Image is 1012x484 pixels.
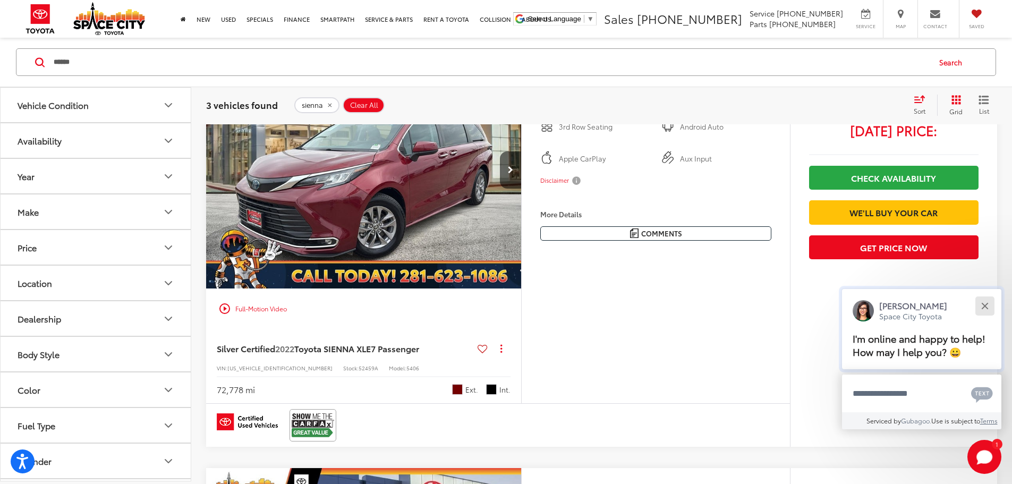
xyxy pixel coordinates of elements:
[1,444,192,478] button: CylinderCylinder
[842,289,1001,429] div: Close[PERSON_NAME]Space City ToyotaI'm online and happy to help! How may I help you? 😀Type your m...
[923,23,947,30] span: Contact
[914,106,925,115] span: Sort
[528,15,581,23] span: Select Language
[777,8,843,19] span: [PHONE_NUMBER]
[465,385,478,395] span: Ext.
[18,349,59,359] div: Body Style
[275,342,294,354] span: 2022
[18,313,61,324] div: Dealership
[680,122,771,132] span: Android Auto
[528,15,594,23] a: Select Language​
[343,97,385,113] button: Clear All
[979,106,989,115] span: List
[1,337,192,371] button: Body StyleBody Style
[500,344,502,353] span: dropdown dots
[842,375,1001,413] textarea: Type your message
[967,440,1001,474] button: Toggle Chat Window
[294,342,371,354] span: Toyota SIENNA XLE
[630,228,639,237] img: Comments
[929,49,977,75] button: Search
[965,23,988,30] span: Saved
[53,49,929,75] input: Search by Make, Model, or Keyword
[18,385,40,395] div: Color
[162,206,175,218] div: Make
[559,154,650,164] span: Apple CarPlay
[866,416,901,425] span: Serviced by
[854,23,878,30] span: Service
[750,19,767,29] span: Parts
[973,294,996,317] button: Close
[227,364,333,372] span: [US_VEHICLE_IDENTIFICATION_NUMBER]
[901,416,931,425] a: Gubagoo.
[937,95,971,116] button: Grid View
[853,332,985,359] span: I'm online and happy to help! How may I help you? 😀
[18,420,55,430] div: Fuel Type
[889,23,912,30] span: Map
[359,364,378,372] span: 52459A
[540,210,771,218] h4: More Details
[452,384,463,395] span: Ruby Flare Pearl
[750,8,775,19] span: Service
[949,107,963,116] span: Grid
[162,312,175,325] div: Dealership
[1,266,192,300] button: LocationLocation
[769,19,836,29] span: [PHONE_NUMBER]
[492,339,511,358] button: Actions
[206,98,278,111] span: 3 vehicles found
[18,207,39,217] div: Make
[1,408,192,443] button: Fuel TypeFuel Type
[1,372,192,407] button: ColorColor
[217,364,227,372] span: VIN:
[162,384,175,396] div: Color
[162,170,175,183] div: Year
[641,228,682,239] span: Comments
[18,171,35,181] div: Year
[302,101,323,109] span: sienna
[809,166,979,190] a: Check Availability
[406,364,419,372] span: 5406
[162,134,175,147] div: Availability
[604,10,634,27] span: Sales
[540,226,771,241] button: Comments
[18,278,52,288] div: Location
[292,411,334,439] img: View CARFAX report
[217,384,255,396] div: 72,778 mi
[500,151,521,189] button: Next image
[217,413,278,430] img: Toyota Certified Used Vehicles
[1,159,192,193] button: YearYear
[217,343,473,354] a: Silver Certified2022Toyota SIENNA XLE7 Passenger
[18,100,89,110] div: Vehicle Condition
[1,88,192,122] button: Vehicle ConditionVehicle Condition
[1,194,192,229] button: MakeMake
[980,416,998,425] a: Terms
[931,416,980,425] span: Use is subject to
[486,384,497,395] span: Graphite
[809,235,979,259] button: Get Price Now
[540,169,583,192] button: Disclaimer
[637,10,742,27] span: [PHONE_NUMBER]
[162,277,175,290] div: Location
[908,95,937,116] button: Select sort value
[206,52,522,288] a: 2022 Toyota SIENNA XLE 8 PASSENGER FWD2022 Toyota SIENNA XLE 8 PASSENGER FWD2022 Toyota SIENNA XL...
[389,364,406,372] span: Model:
[73,2,145,35] img: Space City Toyota
[162,241,175,254] div: Price
[18,242,37,252] div: Price
[162,99,175,112] div: Vehicle Condition
[968,381,996,405] button: Chat with SMS
[967,440,1001,474] svg: Start Chat
[809,200,979,224] a: We'll Buy Your Car
[1,301,192,336] button: DealershipDealership
[587,15,594,23] span: ▼
[996,441,998,446] span: 1
[1,230,192,265] button: PricePrice
[206,52,522,288] div: 2022 Toyota SIENNA XLE XLE 7 Passenger 0
[971,386,993,403] svg: Text
[879,311,947,321] p: Space City Toyota
[879,300,947,311] p: [PERSON_NAME]
[1,123,192,158] button: AvailabilityAvailability
[809,125,979,135] span: [DATE] Price:
[162,455,175,468] div: Cylinder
